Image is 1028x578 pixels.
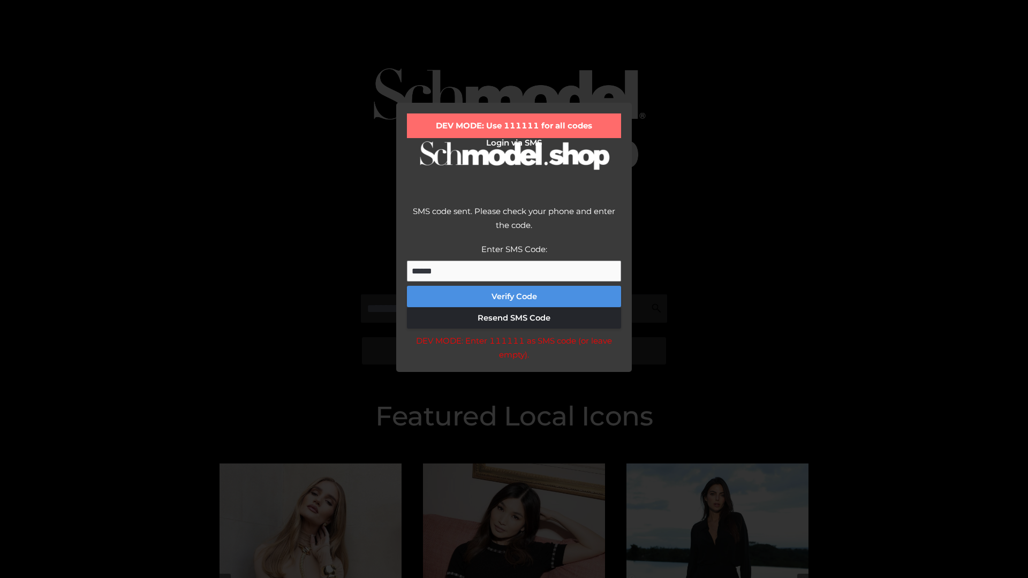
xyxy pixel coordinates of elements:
[481,244,547,254] label: Enter SMS Code:
[407,138,621,148] h2: Login via SMS
[407,334,621,361] div: DEV MODE: Enter 111111 as SMS code (or leave empty).
[407,286,621,307] button: Verify Code
[407,113,621,138] div: DEV MODE: Use 111111 for all codes
[407,204,621,242] div: SMS code sent. Please check your phone and enter the code.
[407,307,621,329] button: Resend SMS Code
